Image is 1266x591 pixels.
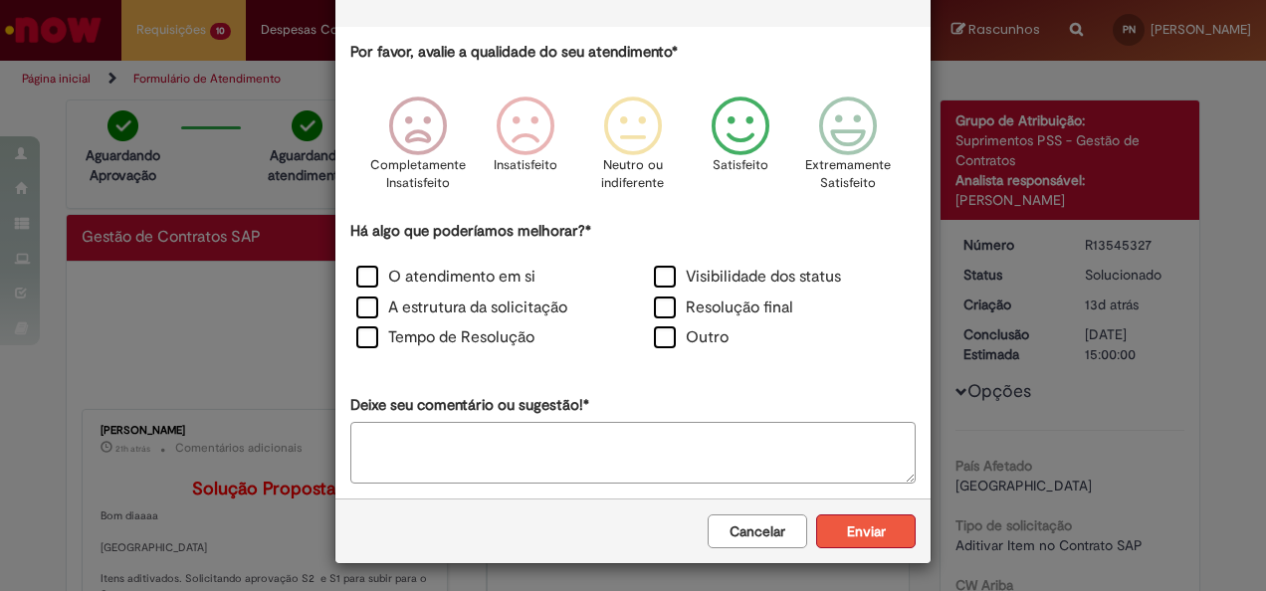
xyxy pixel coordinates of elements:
[350,395,589,416] label: Deixe seu comentário ou sugestão!*
[356,266,535,289] label: O atendimento em si
[797,82,899,218] div: Extremamente Satisfeito
[356,326,534,349] label: Tempo de Resolução
[350,42,678,63] label: Por favor, avalie a qualidade do seu atendimento*
[816,514,916,548] button: Enviar
[582,82,684,218] div: Neutro ou indiferente
[350,221,916,355] div: Há algo que poderíamos melhorar?*
[805,156,891,193] p: Extremamente Satisfeito
[597,156,669,193] p: Neutro ou indiferente
[370,156,466,193] p: Completamente Insatisfeito
[475,82,576,218] div: Insatisfeito
[654,296,793,319] label: Resolução final
[654,266,841,289] label: Visibilidade dos status
[690,82,791,218] div: Satisfeito
[708,514,807,548] button: Cancelar
[366,82,468,218] div: Completamente Insatisfeito
[494,156,557,175] p: Insatisfeito
[356,296,567,319] label: A estrutura da solicitação
[713,156,768,175] p: Satisfeito
[654,326,729,349] label: Outro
